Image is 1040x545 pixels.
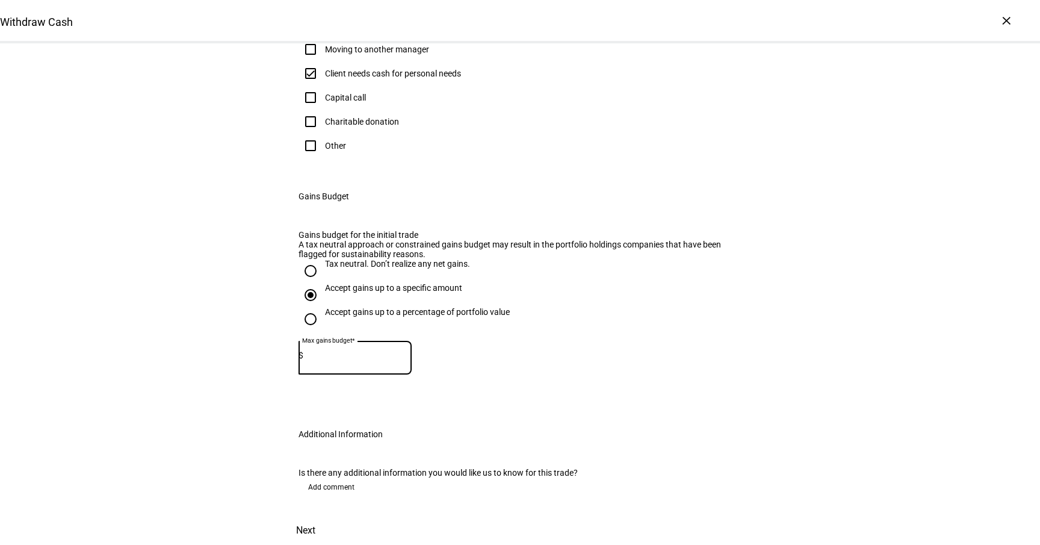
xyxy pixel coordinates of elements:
[325,259,470,269] div: Tax neutral. Don’t realize any net gains.
[325,283,462,293] div: Accept gains up to a specific amount
[325,117,399,126] div: Charitable donation
[279,516,332,545] button: Next
[299,230,741,240] div: Gains budget for the initial trade
[299,468,741,478] div: Is there any additional information you would like us to know for this trade?
[325,141,346,151] div: Other
[299,350,303,360] span: $
[302,337,355,344] mat-label: Max gains budget*
[299,429,383,439] div: Additional Information
[997,11,1016,30] div: ×
[308,478,354,497] span: Add comment
[325,93,366,102] div: Capital call
[325,45,429,54] div: Moving to another manager
[325,69,461,78] div: Client needs cash for personal needs
[325,307,510,317] div: Accept gains up to a percentage of portfolio value
[299,478,364,497] button: Add comment
[299,240,741,259] div: A tax neutral approach or constrained gains budget may result in the portfolio holdings companies...
[296,516,315,545] span: Next
[299,192,349,201] div: Gains Budget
